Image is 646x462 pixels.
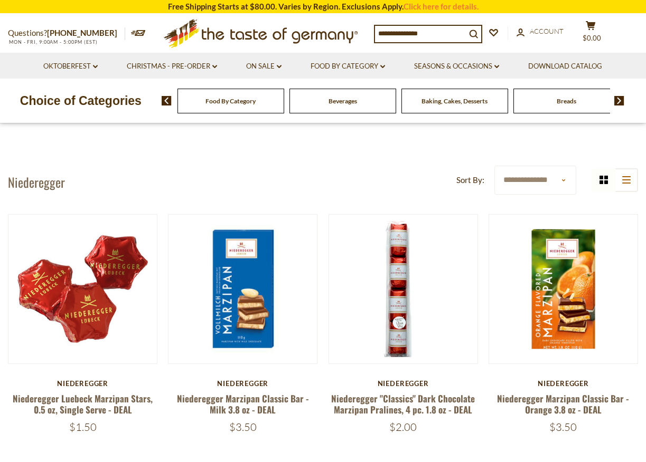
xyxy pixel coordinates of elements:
a: Christmas - PRE-ORDER [127,61,217,72]
button: $0.00 [575,21,606,47]
div: Niederegger [329,379,478,388]
a: Niederegger "Classics" Dark Chocolate Marzipan Pralines, 4 pc. 1.8 oz - DEAL [331,392,475,416]
a: Account [517,26,564,37]
a: Food By Category [205,97,256,105]
span: Account [530,27,564,35]
a: Oktoberfest [43,61,98,72]
img: next arrow [614,96,624,105]
span: $3.50 [549,420,577,434]
a: Breads [557,97,576,105]
a: Niederegger Luebeck Marzipan Stars, 0.5 oz, Single Serve - DEAL [13,392,153,416]
label: Sort By: [456,174,484,187]
img: previous arrow [162,96,172,105]
img: Niederegger Luebeck Marzipan Stars, 0.5 oz, Single Serve - DEAL [8,215,157,363]
p: Questions? [8,26,125,40]
span: $3.50 [229,420,257,434]
img: Niederegger Marzipan Classic Bar - Milk 3.8 oz - DEAL [168,215,317,363]
a: Niederegger Marzipan Classic Bar - Orange 3.8 oz - DEAL [497,392,629,416]
a: Click here for details. [404,2,479,11]
a: On Sale [246,61,282,72]
div: Niederegger [168,379,317,388]
div: Niederegger [489,379,638,388]
span: MON - FRI, 9:00AM - 5:00PM (EST) [8,39,98,45]
a: Food By Category [311,61,385,72]
img: Niederegger "Classics" Dark Chocolate Marzipan Pralines, 4 pc. 1.8 oz - DEAL [329,215,478,363]
div: Niederegger [8,379,157,388]
a: Niederegger Marzipan Classic Bar - Milk 3.8 oz - DEAL [177,392,309,416]
img: Niederegger Marzipan Classic Bar Orange [489,215,638,363]
span: $2.00 [389,420,417,434]
span: $1.50 [69,420,97,434]
a: Baking, Cakes, Desserts [422,97,488,105]
a: Download Catalog [528,61,602,72]
a: Seasons & Occasions [414,61,499,72]
a: [PHONE_NUMBER] [47,28,117,37]
a: Beverages [329,97,357,105]
span: $0.00 [583,34,601,42]
h1: Niederegger [8,174,65,190]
